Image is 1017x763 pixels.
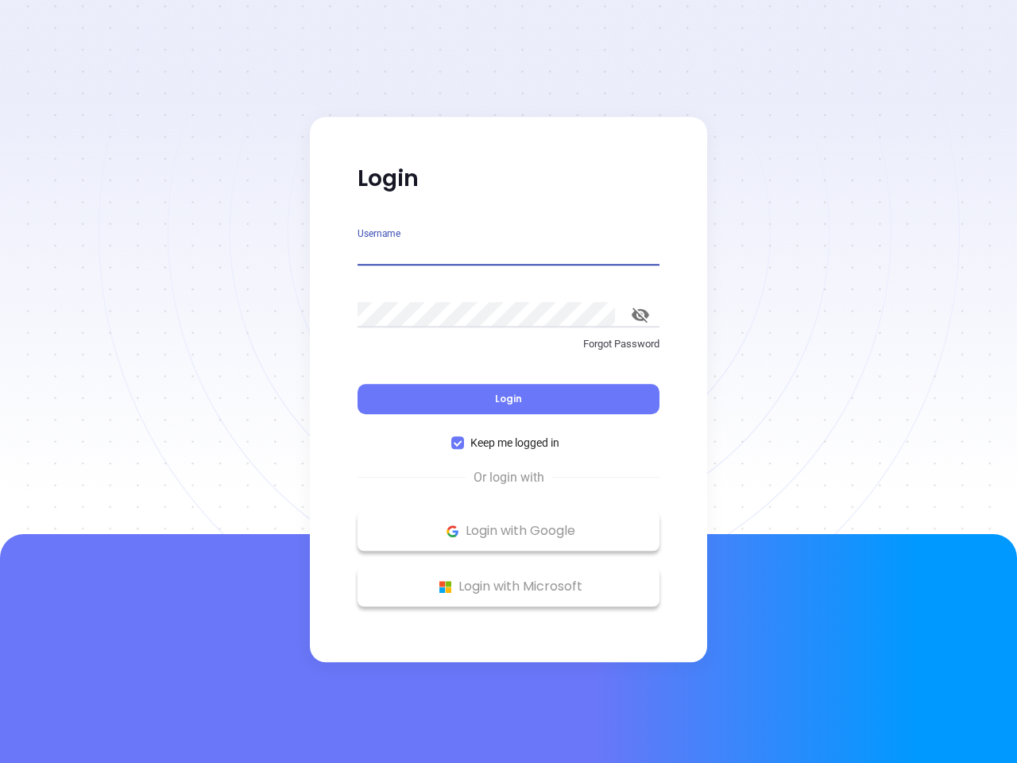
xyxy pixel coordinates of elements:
[358,511,659,551] button: Google Logo Login with Google
[466,468,552,487] span: Or login with
[365,519,652,543] p: Login with Google
[358,567,659,606] button: Microsoft Logo Login with Microsoft
[443,521,462,541] img: Google Logo
[464,434,566,451] span: Keep me logged in
[358,384,659,414] button: Login
[358,336,659,352] p: Forgot Password
[621,296,659,334] button: toggle password visibility
[365,575,652,598] p: Login with Microsoft
[358,165,659,193] p: Login
[358,336,659,365] a: Forgot Password
[495,392,522,405] span: Login
[358,229,400,238] label: Username
[435,577,455,597] img: Microsoft Logo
